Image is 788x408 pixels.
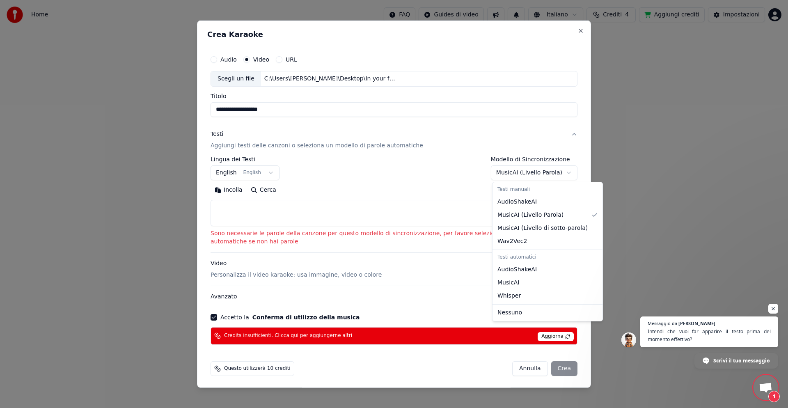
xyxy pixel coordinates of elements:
[497,211,564,219] span: MusicAI ( Livello Parola )
[497,309,522,317] span: Nessuno
[497,279,520,287] span: MusicAI
[497,224,588,232] span: MusicAI ( Livello di sotto-parola )
[494,184,601,195] div: Testi manuali
[497,198,537,206] span: AudioShakeAI
[497,237,527,245] span: Wav2Vec2
[497,266,537,274] span: AudioShakeAI
[494,252,601,263] div: Testi automatici
[497,292,521,300] span: Whisper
